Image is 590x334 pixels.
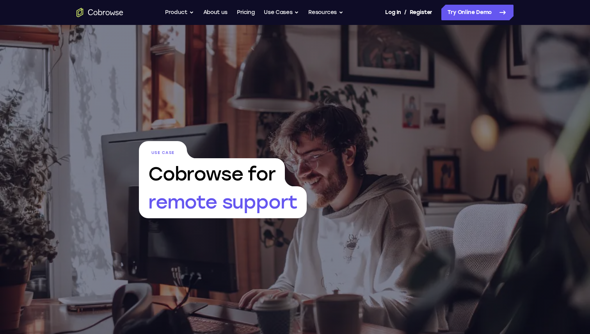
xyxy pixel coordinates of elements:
[308,5,343,20] button: Resources
[76,8,123,17] a: Go to the home page
[203,5,227,20] a: About us
[385,5,401,20] a: Log In
[404,8,407,17] span: /
[264,5,299,20] button: Use Cases
[139,158,285,186] span: Cobrowse for
[410,5,432,20] a: Register
[237,5,255,20] a: Pricing
[441,5,514,20] a: Try Online Demo
[139,141,187,158] span: Use Case
[139,186,307,218] span: remote support
[165,5,194,20] button: Product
